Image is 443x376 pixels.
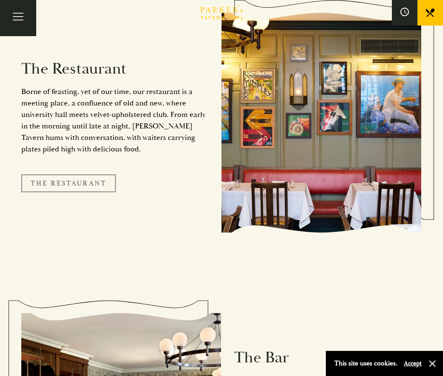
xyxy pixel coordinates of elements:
p: Borne of feasting, yet of our time, our restaurant is a meeting place, a confluence of old and ne... [21,86,209,155]
a: The Restaurant [21,174,116,192]
h2: The Bar [234,348,422,367]
button: Accept [404,359,422,367]
h2: The Restaurant [21,59,209,78]
button: Close and accept [428,359,437,368]
p: This site uses cookies. [334,357,397,370]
